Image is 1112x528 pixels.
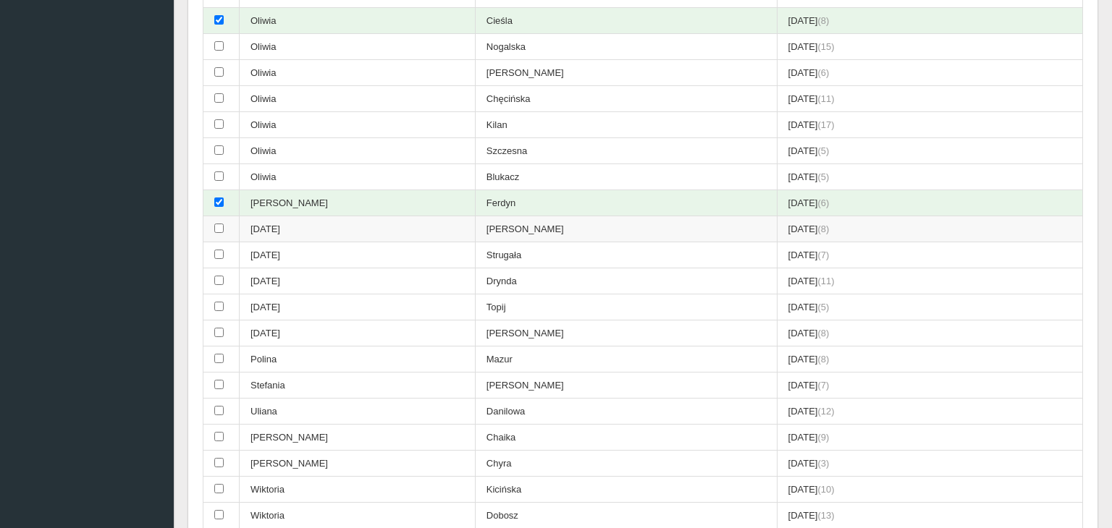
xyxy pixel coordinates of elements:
[240,320,476,346] td: [DATE]
[475,34,777,60] td: Nogalska
[475,190,777,216] td: Ferdyn
[240,477,476,503] td: Wiktoria
[777,399,1082,425] td: [DATE]
[817,250,829,260] span: (7)
[475,399,777,425] td: Danilowa
[240,425,476,451] td: [PERSON_NAME]
[777,242,1082,268] td: [DATE]
[817,510,834,521] span: (13)
[475,60,777,86] td: [PERSON_NAME]
[817,41,834,52] span: (15)
[240,399,476,425] td: Uliana
[777,268,1082,294] td: [DATE]
[817,380,829,391] span: (7)
[817,484,834,495] span: (10)
[240,8,476,34] td: Oliwia
[475,112,777,138] td: Kilan
[777,320,1082,346] td: [DATE]
[240,164,476,190] td: Oliwia
[240,112,476,138] td: Oliwia
[817,328,829,338] span: (8)
[475,372,777,399] td: [PERSON_NAME]
[475,451,777,477] td: Chyra
[240,346,476,372] td: Polina
[817,15,829,26] span: (8)
[817,119,834,130] span: (17)
[817,406,834,417] span: (12)
[240,34,476,60] td: Oliwia
[817,145,829,156] span: (5)
[240,190,476,216] td: [PERSON_NAME]
[817,171,829,182] span: (5)
[475,164,777,190] td: Blukacz
[817,93,834,104] span: (11)
[240,60,476,86] td: Oliwia
[777,477,1082,503] td: [DATE]
[777,8,1082,34] td: [DATE]
[240,138,476,164] td: Oliwia
[777,451,1082,477] td: [DATE]
[777,294,1082,320] td: [DATE]
[817,458,829,469] span: (3)
[240,216,476,242] td: [DATE]
[475,268,777,294] td: Drynda
[475,86,777,112] td: Chęcińska
[475,242,777,268] td: Strugała
[240,268,476,294] td: [DATE]
[817,276,834,286] span: (11)
[817,354,829,365] span: (8)
[817,432,829,443] span: (9)
[817,223,829,234] span: (8)
[475,346,777,372] td: Mazur
[777,346,1082,372] td: [DATE]
[475,294,777,320] td: Topij
[777,425,1082,451] td: [DATE]
[777,34,1082,60] td: [DATE]
[475,8,777,34] td: Cieśla
[475,216,777,242] td: [PERSON_NAME]
[240,86,476,112] td: Oliwia
[817,197,829,208] span: (6)
[777,216,1082,242] td: [DATE]
[817,302,829,312] span: (5)
[777,60,1082,86] td: [DATE]
[777,138,1082,164] td: [DATE]
[817,67,829,78] span: (6)
[777,112,1082,138] td: [DATE]
[475,320,777,346] td: [PERSON_NAME]
[475,425,777,451] td: Chaika
[240,451,476,477] td: [PERSON_NAME]
[475,138,777,164] td: Szczesna
[777,372,1082,399] td: [DATE]
[777,86,1082,112] td: [DATE]
[240,294,476,320] td: [DATE]
[777,190,1082,216] td: [DATE]
[240,372,476,399] td: Stefania
[475,477,777,503] td: Kicińska
[240,242,476,268] td: [DATE]
[777,164,1082,190] td: [DATE]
